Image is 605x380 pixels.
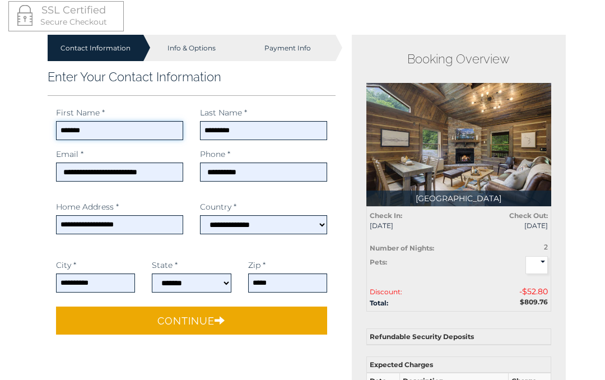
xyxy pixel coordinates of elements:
span: [DATE] [467,221,548,230]
strong: Check In: [370,211,402,220]
span: [DATE] [370,221,450,230]
h2: Booking Overview [366,52,551,66]
label: City * [56,259,76,271]
label: Last Name * [200,107,247,118]
th: Refundable Security Deposits [366,329,551,345]
strong: Total: [370,299,388,307]
label: Email * [56,149,83,160]
button: Continue [56,307,327,335]
th: Expected Charges [366,357,551,373]
label: Zip * [248,259,266,271]
label: Home Address * [56,201,119,212]
img: LOCKICON1.png [17,5,32,26]
div: 2 [500,242,548,252]
span: Discount: [370,288,402,296]
h4: SSL Certified [17,5,115,16]
div: $809.76 [459,297,556,307]
label: Phone * [200,149,230,160]
div: -$52.80 [459,286,556,297]
label: State * [152,259,178,271]
label: First Name * [56,107,105,118]
strong: Pets: [370,258,387,266]
label: Country * [200,201,236,212]
p: [GEOGRAPHIC_DATA] [366,191,551,206]
h3: Enter Your Contact Information [48,69,336,84]
img: 1714399312_thumbnail.jpeg [366,83,551,206]
strong: Check Out: [509,211,548,220]
p: Secure Checkout [17,16,115,27]
strong: Number of Nights: [370,244,434,252]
